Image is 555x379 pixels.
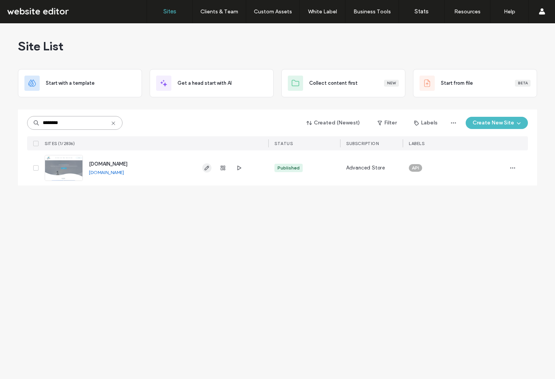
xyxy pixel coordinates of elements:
[441,79,473,87] span: Start from file
[200,8,238,15] label: Clients & Team
[18,69,142,97] div: Start with a template
[413,69,537,97] div: Start from fileBeta
[504,8,515,15] label: Help
[18,39,63,54] span: Site List
[454,8,481,15] label: Resources
[45,141,75,146] span: SITES (1/2836)
[177,79,232,87] span: Get a head start with AI
[46,79,95,87] span: Start with a template
[346,164,385,172] span: Advanced Store
[409,141,424,146] span: LABELS
[415,8,429,15] label: Stats
[412,165,419,171] span: API
[163,8,176,15] label: Sites
[150,69,274,97] div: Get a head start with AI
[515,80,531,87] div: Beta
[407,117,444,129] button: Labels
[274,141,293,146] span: STATUS
[89,169,124,175] a: [DOMAIN_NAME]
[384,80,399,87] div: New
[346,141,379,146] span: Subscription
[254,8,292,15] label: Custom Assets
[370,117,404,129] button: Filter
[281,69,405,97] div: Collect content firstNew
[309,79,358,87] span: Collect content first
[353,8,391,15] label: Business Tools
[308,8,337,15] label: White Label
[89,161,127,167] a: [DOMAIN_NAME]
[300,117,367,129] button: Created (Newest)
[18,5,33,12] span: Help
[466,117,528,129] button: Create New Site
[277,165,300,171] div: Published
